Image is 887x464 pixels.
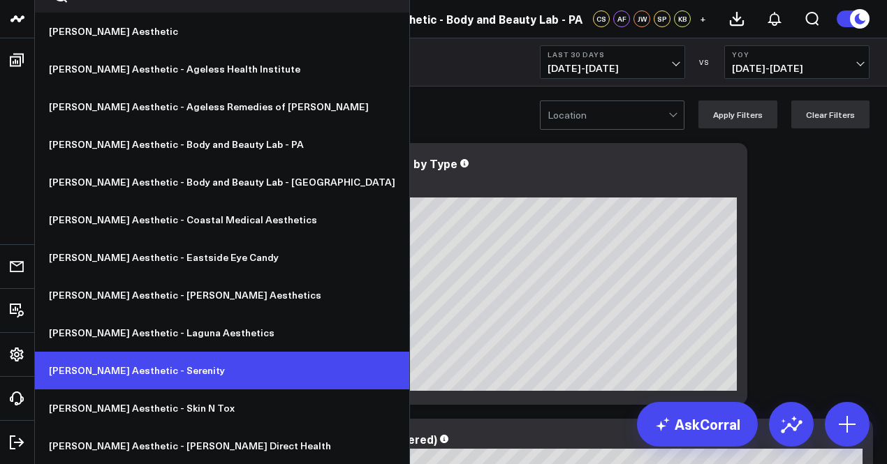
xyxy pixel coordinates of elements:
a: [PERSON_NAME] Aesthetic - Ageless Remedies of [PERSON_NAME] [35,88,409,126]
a: [PERSON_NAME] Aesthetic - Skin N Tox [35,389,409,427]
a: [PERSON_NAME] Aesthetic - Coastal Medical Aesthetics [35,201,409,239]
a: [PERSON_NAME] Aesthetic - Laguna Aesthetics [35,314,409,352]
span: [DATE] - [DATE] [548,63,677,74]
div: KB [674,10,691,27]
a: [PERSON_NAME] Aesthetic - [PERSON_NAME] Aesthetics [35,276,409,314]
a: [PERSON_NAME] Aesthetic - Serenity [35,352,409,389]
div: JW [633,10,650,27]
a: [PERSON_NAME] Aesthetic - Body and Beauty Lab - PA [35,126,409,163]
button: Last 30 Days[DATE]-[DATE] [540,45,685,79]
button: YoY[DATE]-[DATE] [724,45,870,79]
span: [DATE] - [DATE] [732,63,862,74]
button: Clear Filters [791,100,870,128]
div: AF [613,10,630,27]
div: VS [692,58,717,66]
button: Apply Filters [698,100,777,128]
div: SP [654,10,670,27]
div: Previous: $86.34K [297,186,737,197]
b: YoY [732,50,862,59]
span: + [700,14,706,24]
a: [PERSON_NAME] Aesthetic - Eastside Eye Candy [35,239,409,276]
b: Last 30 Days [548,50,677,59]
a: AskCorral [637,402,758,447]
button: + [694,10,711,27]
a: [PERSON_NAME] Aesthetic [35,13,409,50]
a: [PERSON_NAME] Aesthetic - Body and Beauty Lab - [GEOGRAPHIC_DATA] [35,163,409,201]
div: CS [593,10,610,27]
a: [PERSON_NAME] Aesthetic - Body and Beauty Lab - PA [288,11,582,27]
a: [PERSON_NAME] Aesthetic - Ageless Health Institute [35,50,409,88]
